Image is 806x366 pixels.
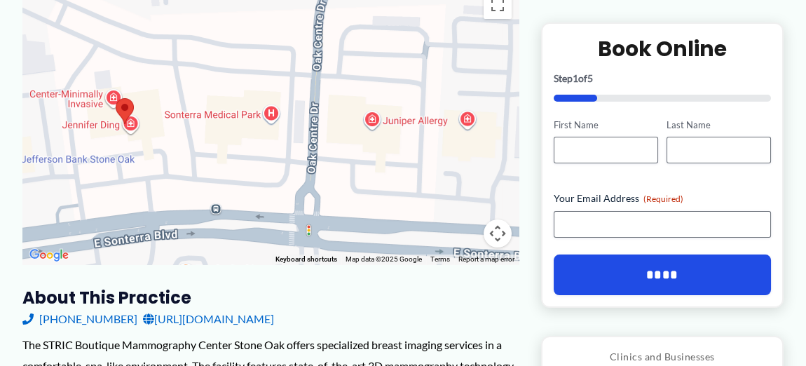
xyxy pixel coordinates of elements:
[587,72,593,84] span: 5
[458,255,514,263] a: Report a map error
[275,255,337,264] button: Keyboard shortcuts
[26,246,72,264] img: Google
[346,255,422,263] span: Map data ©2025 Google
[573,72,578,84] span: 1
[554,192,771,206] label: Your Email Address
[643,194,683,205] span: (Required)
[667,118,771,132] label: Last Name
[26,246,72,264] a: Open this area in Google Maps (opens a new window)
[554,74,771,83] p: Step of
[554,35,771,62] h2: Book Online
[430,255,450,263] a: Terms
[554,118,658,132] label: First Name
[484,219,512,248] button: Map camera controls
[22,287,519,309] h3: About this practice
[22,309,137,330] a: [PHONE_NUMBER]
[143,309,274,330] a: [URL][DOMAIN_NAME]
